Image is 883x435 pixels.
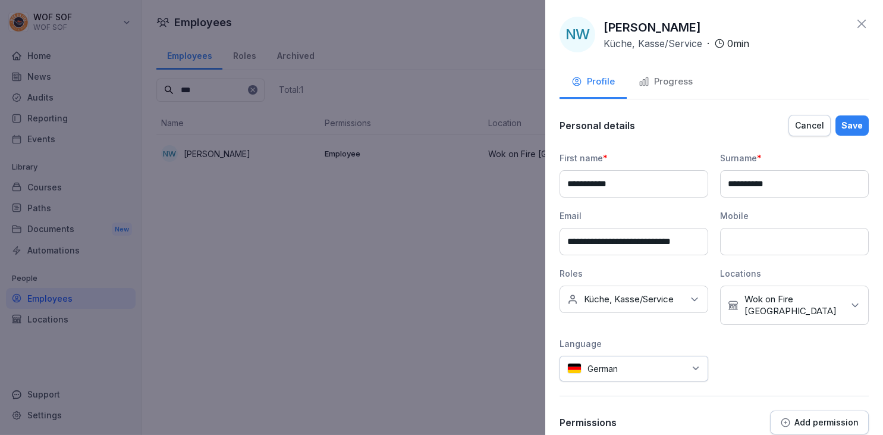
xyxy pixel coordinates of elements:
[560,356,708,381] div: German
[627,67,705,99] button: Progress
[720,209,869,222] div: Mobile
[720,267,869,280] div: Locations
[560,417,617,428] p: Permissions
[604,18,701,36] p: [PERSON_NAME]
[584,293,674,305] p: Küche, Kasse/Service
[604,36,749,51] div: ·
[560,67,627,99] button: Profile
[727,36,749,51] p: 0 min
[560,337,708,350] div: Language
[744,293,843,317] p: Wok on Fire [GEOGRAPHIC_DATA]
[560,152,708,164] div: First name
[604,36,702,51] p: Küche, Kasse/Service
[794,418,859,427] p: Add permission
[567,363,582,374] img: de.svg
[571,75,615,89] div: Profile
[720,152,869,164] div: Surname
[841,119,863,132] div: Save
[795,119,824,132] div: Cancel
[560,209,708,222] div: Email
[560,17,595,52] div: NW
[835,115,869,136] button: Save
[639,75,693,89] div: Progress
[560,267,708,280] div: Roles
[770,411,869,434] button: Add permission
[560,120,635,132] p: Personal details
[788,115,831,136] button: Cancel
